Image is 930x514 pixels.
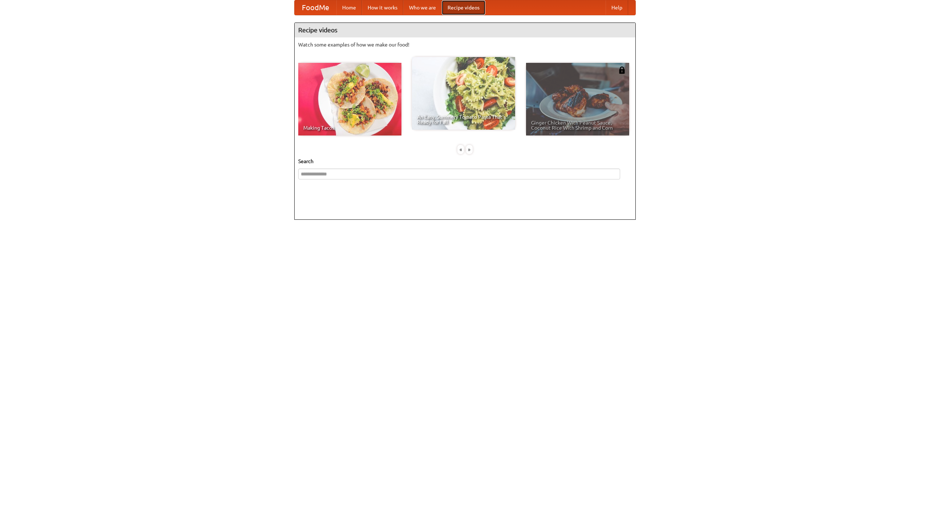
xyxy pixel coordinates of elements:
img: 483408.png [618,66,626,74]
a: FoodMe [295,0,336,15]
h5: Search [298,158,632,165]
a: Making Tacos [298,63,401,135]
a: Recipe videos [442,0,485,15]
span: An Easy, Summery Tomato Pasta That's Ready for Fall [417,114,510,125]
a: How it works [362,0,403,15]
a: Help [606,0,628,15]
h4: Recipe videos [295,23,635,37]
a: An Easy, Summery Tomato Pasta That's Ready for Fall [412,57,515,130]
p: Watch some examples of how we make our food! [298,41,632,48]
div: » [466,145,473,154]
a: Who we are [403,0,442,15]
span: Making Tacos [303,125,396,130]
div: « [457,145,464,154]
a: Home [336,0,362,15]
